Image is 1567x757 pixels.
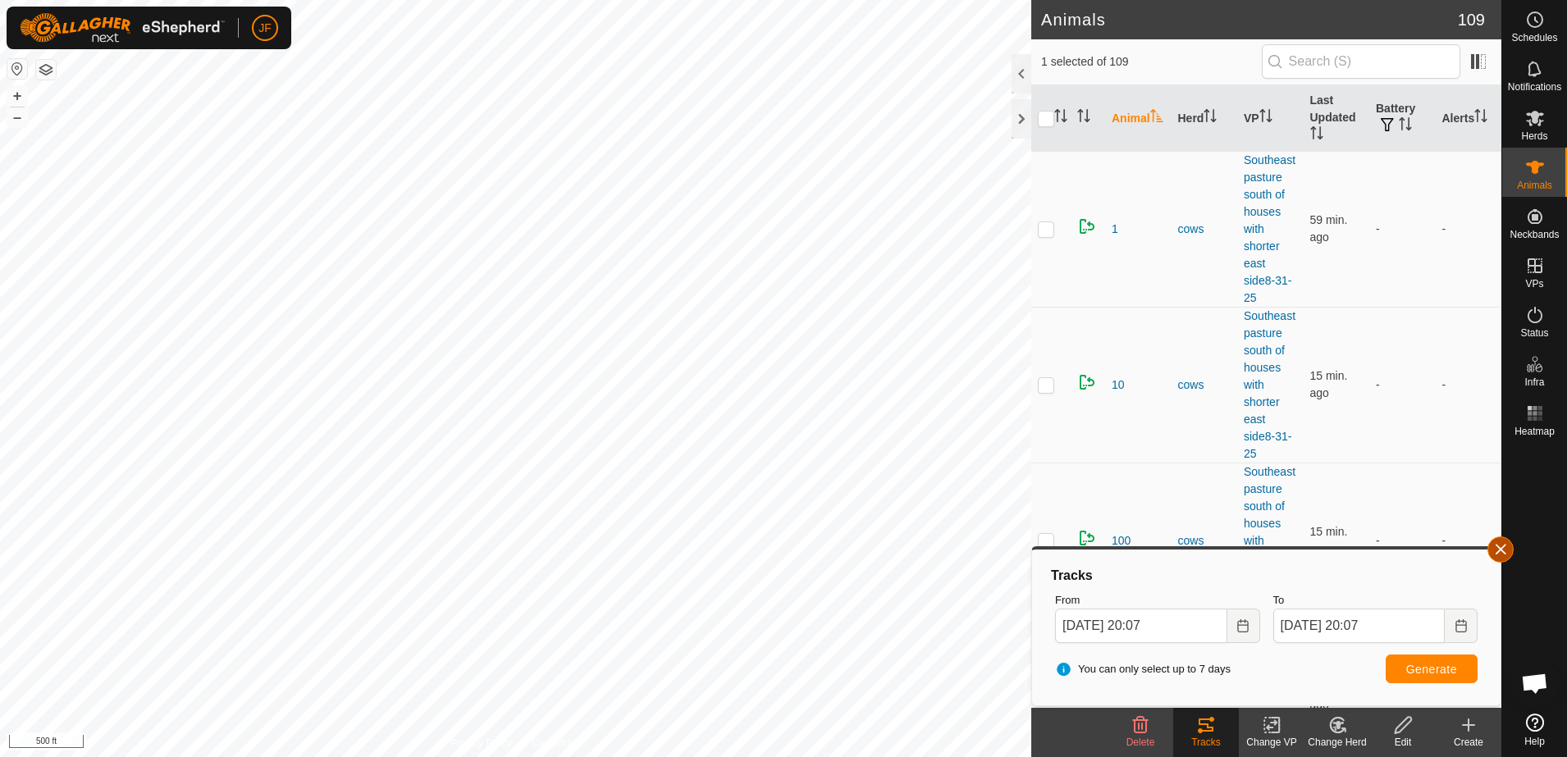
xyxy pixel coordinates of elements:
[1525,279,1543,289] span: VPs
[1112,221,1118,238] span: 1
[1369,85,1436,152] th: Battery
[7,107,27,127] button: –
[1517,180,1552,190] span: Animals
[450,736,512,750] a: Privacy Policy
[1508,82,1561,92] span: Notifications
[1244,309,1295,460] a: Southeast pasture south of houses with shorter east side8-31-25
[1310,369,1348,399] span: Aug 31, 2025, 7:51 PM
[1458,7,1485,32] span: 109
[1178,221,1231,238] div: cows
[1370,735,1436,750] div: Edit
[1227,609,1260,643] button: Choose Date
[36,60,56,80] button: Map Layers
[1237,85,1304,152] th: VP
[1173,735,1239,750] div: Tracks
[1310,129,1323,142] p-sorticon: Activate to sort
[1178,532,1231,550] div: cows
[1055,592,1260,609] label: From
[258,20,272,37] span: JF
[1369,463,1436,618] td: -
[1399,120,1412,133] p-sorticon: Activate to sort
[1474,112,1487,125] p-sorticon: Activate to sort
[1521,131,1547,141] span: Herds
[1436,151,1502,307] td: -
[1511,33,1557,43] span: Schedules
[1304,85,1370,152] th: Last Updated
[1204,112,1217,125] p-sorticon: Activate to sort
[1126,736,1155,748] span: Delete
[1077,217,1097,236] img: returning on
[1077,528,1097,548] img: returning on
[1048,566,1484,586] div: Tracks
[1310,525,1348,555] span: Aug 31, 2025, 7:52 PM
[1054,112,1067,125] p-sorticon: Activate to sort
[1304,735,1370,750] div: Change Herd
[1262,44,1460,79] input: Search (S)
[1105,85,1172,152] th: Animal
[1502,707,1567,753] a: Help
[1077,372,1097,392] img: returning on
[1041,10,1458,30] h2: Animals
[1178,376,1231,394] div: cows
[1369,151,1436,307] td: -
[20,13,225,43] img: Gallagher Logo
[7,59,27,79] button: Reset Map
[1273,592,1478,609] label: To
[1436,307,1502,463] td: -
[1077,112,1090,125] p-sorticon: Activate to sort
[1524,736,1545,746] span: Help
[532,736,580,750] a: Contact Us
[1436,85,1502,152] th: Alerts
[1445,609,1478,643] button: Choose Date
[1150,112,1163,125] p-sorticon: Activate to sort
[1510,230,1559,239] span: Neckbands
[1386,654,1478,683] button: Generate
[1244,153,1295,304] a: Southeast pasture south of houses with shorter east side8-31-25
[1112,532,1131,550] span: 100
[1369,307,1436,463] td: -
[1406,663,1457,676] span: Generate
[1041,53,1262,71] span: 1 selected of 109
[1239,735,1304,750] div: Change VP
[1259,112,1272,125] p-sorticon: Activate to sort
[1112,376,1125,394] span: 10
[1055,661,1231,677] span: You can only select up to 7 days
[7,86,27,106] button: +
[1172,85,1238,152] th: Herd
[1310,213,1348,244] span: Aug 31, 2025, 7:07 PM
[1510,659,1560,708] a: Open chat
[1436,463,1502,618] td: -
[1436,735,1501,750] div: Create
[1244,465,1295,616] a: Southeast pasture south of houses with shorter east side8-31-25
[1520,328,1548,338] span: Status
[1524,377,1544,387] span: Infra
[1514,426,1555,436] span: Heatmap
